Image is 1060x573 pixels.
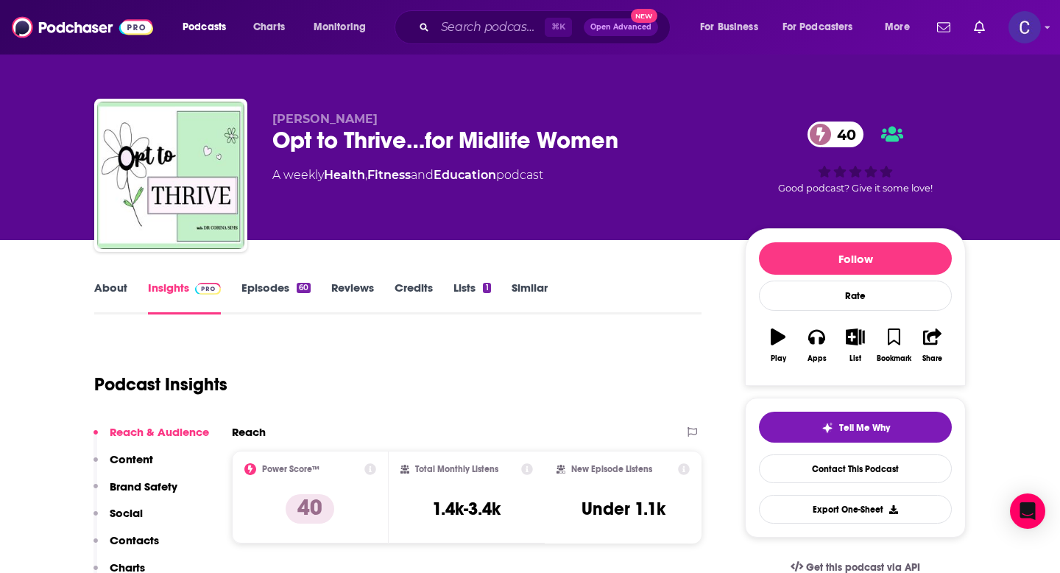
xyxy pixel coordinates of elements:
[409,10,685,44] div: Search podcasts, credits, & more...
[773,15,875,39] button: open menu
[778,183,933,194] span: Good podcast? Give it some love!
[435,15,545,39] input: Search podcasts, credits, & more...
[836,319,875,372] button: List
[571,464,652,474] h2: New Episode Listens
[914,319,952,372] button: Share
[1008,11,1041,43] button: Show profile menu
[968,15,991,40] a: Show notifications dropdown
[110,533,159,547] p: Contacts
[690,15,777,39] button: open menu
[849,354,861,363] div: List
[782,17,853,38] span: For Podcasters
[297,283,311,293] div: 60
[183,17,226,38] span: Podcasts
[244,15,294,39] a: Charts
[631,9,657,23] span: New
[303,15,385,39] button: open menu
[759,495,952,524] button: Export One-Sheet
[808,122,863,147] a: 40
[771,354,786,363] div: Play
[94,281,127,314] a: About
[821,422,833,434] img: tell me why sparkle
[272,112,378,126] span: [PERSON_NAME]
[93,533,159,560] button: Contacts
[93,452,153,479] button: Content
[434,168,496,182] a: Education
[759,412,952,443] button: tell me why sparkleTell Me Why
[759,242,952,275] button: Follow
[93,506,143,533] button: Social
[12,13,153,41] img: Podchaser - Follow, Share and Rate Podcasts
[885,17,910,38] span: More
[331,281,374,314] a: Reviews
[110,425,209,439] p: Reach & Audience
[195,283,221,295] img: Podchaser Pro
[584,18,658,36] button: Open AdvancedNew
[808,354,827,363] div: Apps
[931,15,956,40] a: Show notifications dropdown
[172,15,245,39] button: open menu
[877,354,911,363] div: Bookmark
[875,15,928,39] button: open menu
[286,494,334,524] p: 40
[415,464,498,474] h2: Total Monthly Listens
[324,168,365,182] a: Health
[253,17,285,38] span: Charts
[839,422,890,434] span: Tell Me Why
[875,319,913,372] button: Bookmark
[1008,11,1041,43] img: User Profile
[241,281,311,314] a: Episodes60
[922,354,942,363] div: Share
[1010,493,1045,529] div: Open Intercom Messenger
[700,17,758,38] span: For Business
[797,319,835,372] button: Apps
[745,112,966,203] div: 40Good podcast? Give it some love!
[110,452,153,466] p: Content
[545,18,572,37] span: ⌘ K
[148,281,221,314] a: InsightsPodchaser Pro
[453,281,490,314] a: Lists1
[411,168,434,182] span: and
[483,283,490,293] div: 1
[262,464,319,474] h2: Power Score™
[94,373,227,396] h1: Podcast Insights
[93,425,209,452] button: Reach & Audience
[110,479,177,493] p: Brand Safety
[232,425,266,439] h2: Reach
[314,17,366,38] span: Monitoring
[97,102,244,249] img: Opt to Thrive…for Midlife Women
[110,506,143,520] p: Social
[759,319,797,372] button: Play
[432,498,501,520] h3: 1.4k-3.4k
[395,281,433,314] a: Credits
[1008,11,1041,43] span: Logged in as publicityxxtina
[759,454,952,483] a: Contact This Podcast
[822,122,863,147] span: 40
[272,166,543,184] div: A weekly podcast
[367,168,411,182] a: Fitness
[582,498,665,520] h3: Under 1.1k
[759,281,952,311] div: Rate
[365,168,367,182] span: ,
[512,281,548,314] a: Similar
[93,479,177,507] button: Brand Safety
[590,24,651,31] span: Open Advanced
